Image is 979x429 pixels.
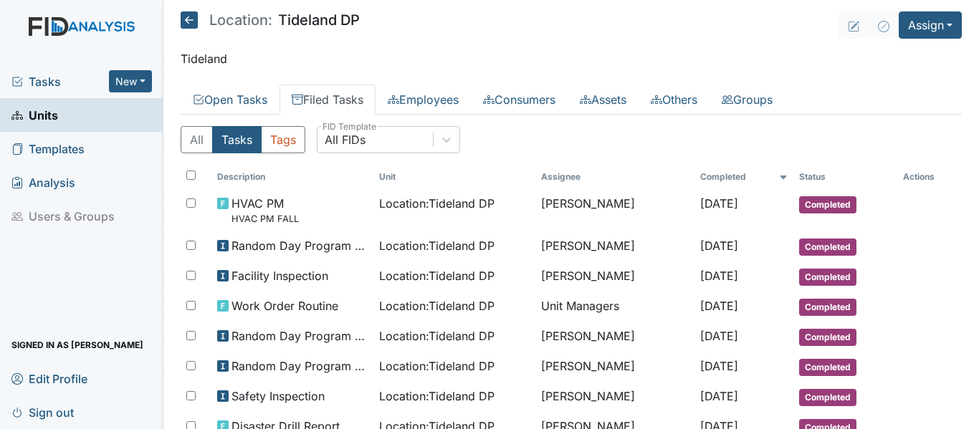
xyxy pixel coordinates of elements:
[280,85,376,115] a: Filed Tasks
[471,85,568,115] a: Consumers
[231,357,368,375] span: Random Day Program Inspection
[694,165,794,189] th: Toggle SortBy
[231,237,368,254] span: Random Day Program Inspection
[379,327,495,344] span: Location : Tideland DP
[181,11,360,29] h5: Tideland DP
[799,269,856,286] span: Completed
[11,334,143,356] span: Signed in as [PERSON_NAME]
[799,299,856,316] span: Completed
[11,73,109,90] a: Tasks
[11,401,74,423] span: Sign out
[261,126,305,153] button: Tags
[700,359,738,373] span: [DATE]
[231,327,368,344] span: Random Day Program Inspection
[799,389,856,406] span: Completed
[899,11,962,39] button: Assign
[379,297,495,314] span: Location : Tideland DP
[799,196,856,213] span: Completed
[181,85,280,115] a: Open Tasks
[209,13,272,27] span: Location:
[379,267,495,284] span: Location : Tideland DP
[325,131,366,148] div: All FIDs
[535,291,694,322] td: Unit Managers
[231,297,338,314] span: Work Order Routine
[231,387,325,405] span: Safety Inspection
[11,171,75,193] span: Analysis
[212,126,262,153] button: Tasks
[793,165,897,189] th: Toggle SortBy
[535,231,694,261] td: [PERSON_NAME]
[376,85,471,115] a: Employees
[11,104,58,126] span: Units
[181,50,962,67] p: Tideland
[379,357,495,375] span: Location : Tideland DP
[211,165,373,189] th: Toggle SortBy
[799,329,856,346] span: Completed
[799,359,856,376] span: Completed
[700,329,738,343] span: [DATE]
[700,196,738,211] span: [DATE]
[181,126,305,153] div: Type filter
[231,195,299,226] span: HVAC PM HVAC PM FALL
[181,126,213,153] button: All
[700,238,738,253] span: [DATE]
[109,70,152,92] button: New
[11,138,85,160] span: Templates
[535,322,694,352] td: [PERSON_NAME]
[231,212,299,226] small: HVAC PM FALL
[379,195,495,212] span: Location : Tideland DP
[11,367,87,390] span: Edit Profile
[231,267,328,284] span: Facility Inspection
[799,238,856,256] span: Completed
[535,165,694,189] th: Assignee
[186,170,196,180] input: Toggle All Rows Selected
[639,85,710,115] a: Others
[700,389,738,403] span: [DATE]
[535,352,694,382] td: [PERSON_NAME]
[535,382,694,412] td: [PERSON_NAME]
[700,269,738,283] span: [DATE]
[897,165,962,189] th: Actions
[535,189,694,231] td: [PERSON_NAME]
[568,85,639,115] a: Assets
[535,261,694,291] td: [PERSON_NAME]
[379,387,495,405] span: Location : Tideland DP
[710,85,785,115] a: Groups
[700,299,738,313] span: [DATE]
[373,165,535,189] th: Toggle SortBy
[379,237,495,254] span: Location : Tideland DP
